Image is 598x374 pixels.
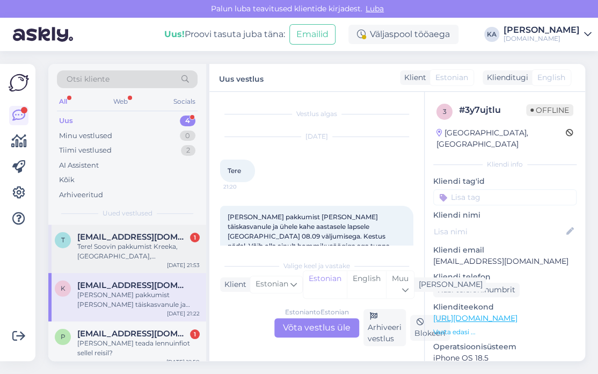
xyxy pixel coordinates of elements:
[433,176,577,187] p: Kliendi tag'id
[166,358,200,366] div: [DATE] 19:50
[167,310,200,318] div: [DATE] 21:22
[190,329,200,339] div: 1
[164,28,285,41] div: Proovi tasuta juba täna:
[414,279,483,290] div: [PERSON_NAME]
[433,244,577,256] p: Kliendi email
[433,341,577,353] p: Operatsioonisüsteem
[433,301,577,313] p: Klienditeekond
[303,271,347,298] div: Estonian
[220,132,413,141] div: [DATE]
[504,26,580,34] div: [PERSON_NAME]
[59,160,99,171] div: AI Assistent
[348,25,458,44] div: Väljaspool tööaega
[256,278,288,290] span: Estonian
[77,329,189,339] span: pihelgasanne@gmail.com
[190,233,200,242] div: 1
[537,72,565,83] span: English
[526,104,573,116] span: Offline
[77,339,200,358] div: [PERSON_NAME] teada lennuinfiot sellel reisil?
[111,95,130,109] div: Web
[433,353,577,364] p: iPhone OS 18.5
[400,72,426,83] div: Klient
[433,160,577,169] div: Kliendi info
[433,256,577,267] p: [EMAIL_ADDRESS][DOMAIN_NAME]
[435,72,468,83] span: Estonian
[347,271,386,298] div: English
[164,29,185,39] b: Uus!
[171,95,198,109] div: Socials
[180,116,195,126] div: 4
[220,279,246,290] div: Klient
[59,145,112,156] div: Tiimi vestlused
[362,4,387,13] span: Luba
[67,74,110,85] span: Otsi kliente
[77,290,200,310] div: [PERSON_NAME] pakkumist [PERSON_NAME] täiskasvanule ja ühele kahe aastasele lapsele [GEOGRAPHIC_D...
[167,261,200,269] div: [DATE] 21:53
[504,26,592,43] a: [PERSON_NAME][DOMAIN_NAME]
[410,315,450,341] div: Blokeeri
[57,95,69,109] div: All
[220,109,413,119] div: Vestlus algas
[484,27,499,42] div: KA
[433,327,577,337] p: Vaata edasi ...
[434,226,564,238] input: Lisa nimi
[77,232,189,242] span: taire72@gmail.com
[59,190,103,200] div: Arhiveeritud
[9,73,29,93] img: Askly Logo
[504,34,580,43] div: [DOMAIN_NAME]
[433,271,577,283] p: Kliendi telefon
[61,236,65,244] span: t
[433,313,517,323] a: [URL][DOMAIN_NAME]
[59,175,75,185] div: Kõik
[103,208,152,218] span: Uued vestlused
[228,167,241,175] span: Tere
[274,318,359,337] div: Võta vestlus üle
[223,183,264,191] span: 21:20
[459,104,526,117] div: # 3y7ujtlu
[59,116,73,126] div: Uus
[363,309,406,346] div: Arhiveeri vestlus
[228,213,406,298] span: [PERSON_NAME] pakkumist [PERSON_NAME] täiskasvanule ja ühele kahe aastasele lapsele [GEOGRAPHIC_D...
[181,145,195,156] div: 2
[61,284,65,292] span: k
[59,131,112,141] div: Minu vestlused
[289,24,336,45] button: Emailid
[436,127,566,150] div: [GEOGRAPHIC_DATA], [GEOGRAPHIC_DATA]
[443,107,447,116] span: 3
[77,242,200,261] div: Tere! Soovin pakkumist Kreeka,[GEOGRAPHIC_DATA],[GEOGRAPHIC_DATA] 3 täiskasvanut ja 14 aastane la...
[220,261,413,271] div: Valige keel ja vastake
[433,189,577,205] input: Lisa tag
[285,307,349,317] div: Estonian to Estonian
[61,333,65,341] span: p
[219,70,264,85] label: Uus vestlus
[180,131,195,141] div: 0
[77,280,189,290] span: kerttu.tuurma@gmail.com
[483,72,528,83] div: Klienditugi
[392,274,409,283] span: Muu
[433,210,577,221] p: Kliendi nimi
